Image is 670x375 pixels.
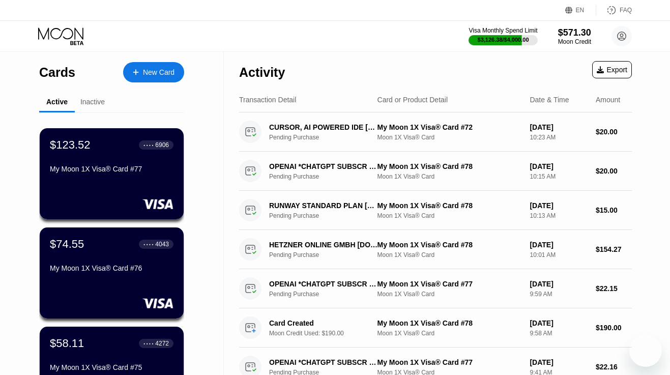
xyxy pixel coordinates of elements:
[596,245,632,253] div: $154.27
[239,96,296,104] div: Transaction Detail
[469,27,537,45] div: Visa Monthly Spend Limit$3,126.38/$4,000.00
[239,112,632,152] div: CURSOR, AI POWERED IDE [PHONE_NUMBER] USPending PurchaseMy Moon 1X Visa® Card #72Moon 1X Visa® Ca...
[530,358,588,366] div: [DATE]
[565,5,596,15] div: EN
[50,264,173,272] div: My Moon 1X Visa® Card #76
[377,251,522,258] div: Moon 1X Visa® Card
[269,251,386,258] div: Pending Purchase
[377,212,522,219] div: Moon 1X Visa® Card
[80,98,105,106] div: Inactive
[620,7,632,14] div: FAQ
[530,319,588,327] div: [DATE]
[155,141,169,149] div: 6906
[530,134,588,141] div: 10:23 AM
[596,284,632,293] div: $22.15
[269,319,378,327] div: Card Created
[155,241,169,248] div: 4043
[40,128,184,219] div: $123.52● ● ● ●6906My Moon 1X Visa® Card #77
[377,280,522,288] div: My Moon 1X Visa® Card #77
[377,330,522,337] div: Moon 1X Visa® Card
[558,27,591,45] div: $571.30Moon Credit
[269,241,378,249] div: HETZNER ONLINE GMBH [DOMAIN_NAME][URL] DE
[239,308,632,348] div: Card CreatedMoon Credit Used: $190.00My Moon 1X Visa® Card #78Moon 1X Visa® Card[DATE]9:58 AM$190.00
[239,269,632,308] div: OPENAI *CHATGPT SUBSCR [PHONE_NUMBER] IEPending PurchaseMy Moon 1X Visa® Card #77Moon 1X Visa® Ca...
[478,37,529,43] div: $3,126.38 / $4,000.00
[269,162,378,170] div: OPENAI *CHATGPT SUBSCR [PHONE_NUMBER] US
[530,162,588,170] div: [DATE]
[269,358,378,366] div: OPENAI *CHATGPT SUBSCR [PHONE_NUMBER] IE
[50,238,84,251] div: $74.55
[46,98,68,106] div: Active
[558,27,591,38] div: $571.30
[269,291,386,298] div: Pending Purchase
[377,358,522,366] div: My Moon 1X Visa® Card #77
[269,330,386,337] div: Moon Credit Used: $190.00
[530,173,588,180] div: 10:15 AM
[596,324,632,332] div: $190.00
[377,319,522,327] div: My Moon 1X Visa® Card #78
[377,201,522,210] div: My Moon 1X Visa® Card #78
[592,61,632,78] div: Export
[239,191,632,230] div: RUNWAY STANDARD PLAN [PHONE_NUMBER] USPending PurchaseMy Moon 1X Visa® Card #78Moon 1X Visa® Card...
[39,65,75,80] div: Cards
[269,123,378,131] div: CURSOR, AI POWERED IDE [PHONE_NUMBER] US
[530,291,588,298] div: 9:59 AM
[377,241,522,249] div: My Moon 1X Visa® Card #78
[143,68,174,77] div: New Card
[530,123,588,131] div: [DATE]
[143,342,154,345] div: ● ● ● ●
[530,241,588,249] div: [DATE]
[597,66,627,74] div: Export
[269,201,378,210] div: RUNWAY STANDARD PLAN [PHONE_NUMBER] US
[596,96,620,104] div: Amount
[596,363,632,371] div: $22.16
[377,96,448,104] div: Card or Product Detail
[377,173,522,180] div: Moon 1X Visa® Card
[239,152,632,191] div: OPENAI *CHATGPT SUBSCR [PHONE_NUMBER] USPending PurchaseMy Moon 1X Visa® Card #78Moon 1X Visa® Ca...
[596,206,632,214] div: $15.00
[143,143,154,147] div: ● ● ● ●
[239,230,632,269] div: HETZNER ONLINE GMBH [DOMAIN_NAME][URL] DEPending PurchaseMy Moon 1X Visa® Card #78Moon 1X Visa® C...
[50,165,173,173] div: My Moon 1X Visa® Card #77
[269,212,386,219] div: Pending Purchase
[123,62,184,82] div: New Card
[377,162,522,170] div: My Moon 1X Visa® Card #78
[530,212,588,219] div: 10:13 AM
[269,134,386,141] div: Pending Purchase
[40,227,184,319] div: $74.55● ● ● ●4043My Moon 1X Visa® Card #76
[596,128,632,136] div: $20.00
[469,27,537,34] div: Visa Monthly Spend Limit
[269,173,386,180] div: Pending Purchase
[377,291,522,298] div: Moon 1X Visa® Card
[596,167,632,175] div: $20.00
[558,38,591,45] div: Moon Credit
[530,330,588,337] div: 9:58 AM
[530,201,588,210] div: [DATE]
[530,96,569,104] div: Date & Time
[239,65,285,80] div: Activity
[629,334,662,367] iframe: Кнопка запуска окна обмена сообщениями
[155,340,169,347] div: 4272
[530,280,588,288] div: [DATE]
[269,280,378,288] div: OPENAI *CHATGPT SUBSCR [PHONE_NUMBER] IE
[50,363,173,371] div: My Moon 1X Visa® Card #75
[530,251,588,258] div: 10:01 AM
[143,243,154,246] div: ● ● ● ●
[50,138,91,152] div: $123.52
[576,7,585,14] div: EN
[377,123,522,131] div: My Moon 1X Visa® Card #72
[50,337,84,350] div: $58.11
[596,5,632,15] div: FAQ
[377,134,522,141] div: Moon 1X Visa® Card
